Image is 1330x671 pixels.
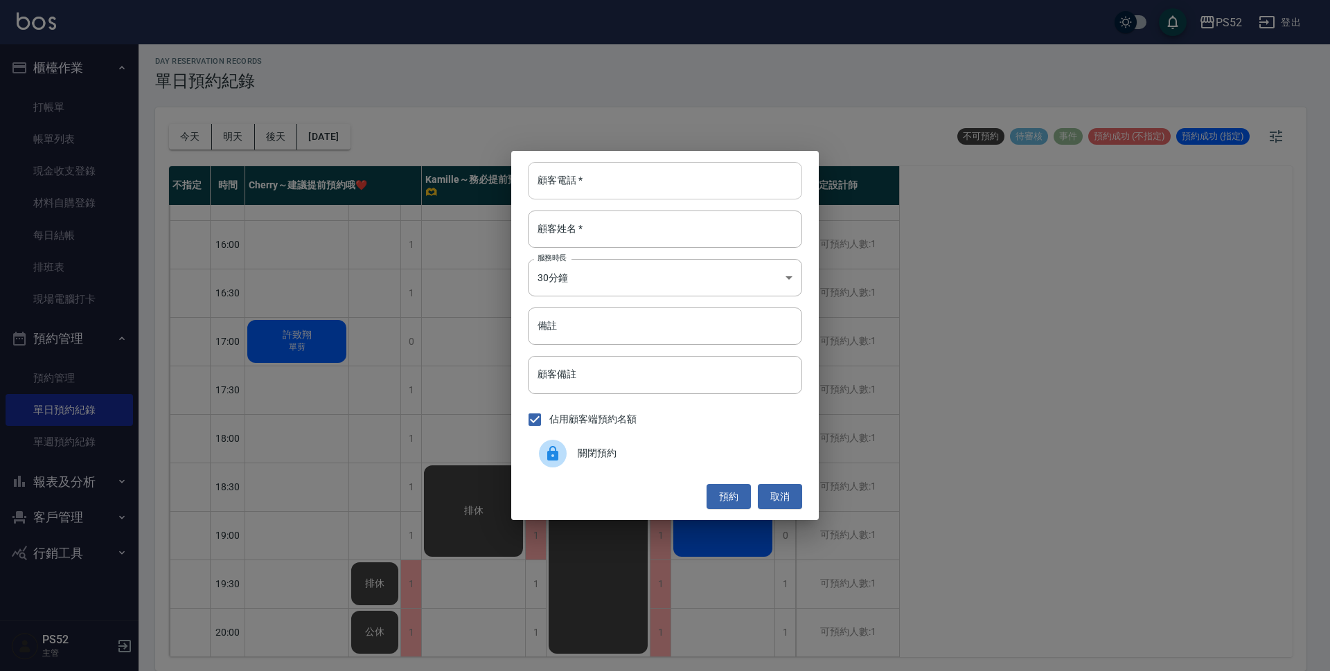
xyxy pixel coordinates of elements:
[707,484,751,510] button: 預約
[528,434,802,473] div: 關閉預約
[549,412,637,427] span: 佔用顧客端預約名額
[758,484,802,510] button: 取消
[578,446,791,460] span: 關閉預約
[538,253,567,263] label: 服務時長
[528,259,802,296] div: 30分鐘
